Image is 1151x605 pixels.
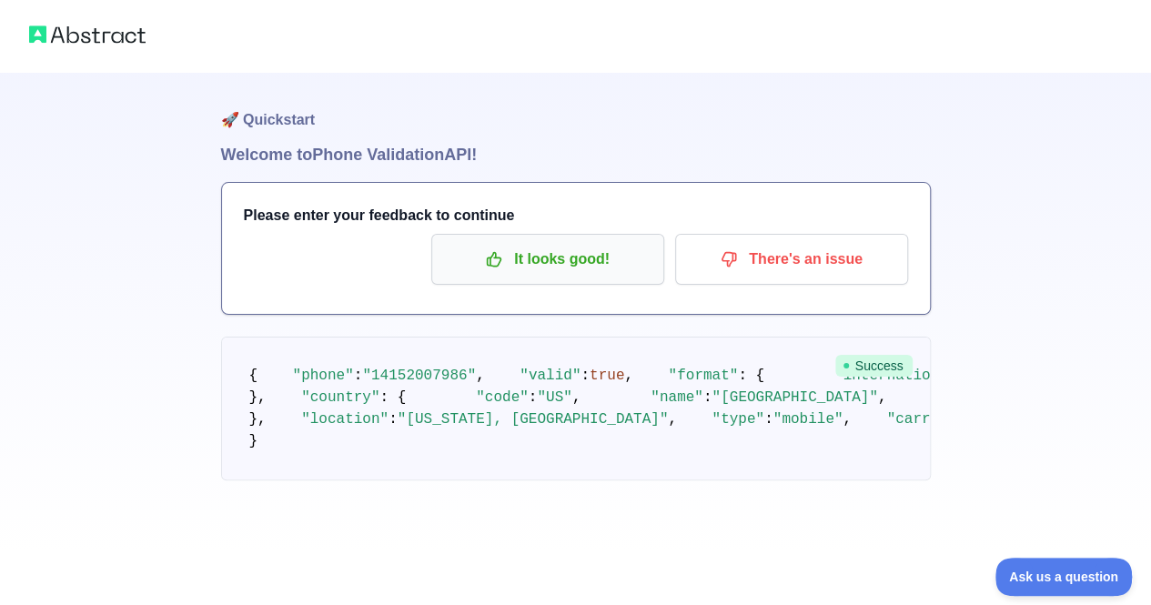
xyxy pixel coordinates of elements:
p: It looks good! [445,244,651,275]
span: "format" [668,368,738,384]
span: : { [738,368,764,384]
span: : [354,368,363,384]
span: , [624,368,633,384]
span: : [703,389,712,406]
span: "14152007986" [362,368,476,384]
span: "US" [537,389,571,406]
span: : [581,368,590,384]
img: Abstract logo [29,22,146,47]
span: "phone" [293,368,354,384]
span: : [389,411,398,428]
span: "location" [301,411,389,428]
span: : [764,411,773,428]
span: "international" [834,368,965,384]
span: true [590,368,624,384]
span: "[US_STATE], [GEOGRAPHIC_DATA]" [398,411,669,428]
span: "type" [712,411,764,428]
span: { [249,368,258,384]
span: , [668,411,677,428]
span: , [878,389,887,406]
iframe: Toggle Customer Support [995,558,1133,596]
span: "mobile" [773,411,843,428]
span: , [572,389,581,406]
span: "carrier" [886,411,964,428]
h1: 🚀 Quickstart [221,73,931,142]
button: There's an issue [675,234,908,285]
button: It looks good! [431,234,664,285]
span: "name" [651,389,703,406]
h3: Please enter your feedback to continue [244,205,908,227]
p: There's an issue [689,244,894,275]
span: , [843,411,852,428]
span: : [529,389,538,406]
span: "valid" [520,368,581,384]
span: "[GEOGRAPHIC_DATA]" [712,389,877,406]
span: "code" [476,389,529,406]
h1: Welcome to Phone Validation API! [221,142,931,167]
span: "country" [301,389,379,406]
span: Success [835,355,913,377]
span: , [476,368,485,384]
span: : { [380,389,407,406]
